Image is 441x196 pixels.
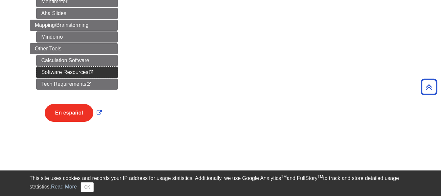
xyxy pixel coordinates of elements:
div: This site uses cookies and records your IP address for usage statistics. Additionally, we use Goo... [30,174,412,192]
sup: TM [281,174,287,179]
a: Read More [51,184,77,189]
span: Mapping/Brainstorming [35,22,89,28]
a: Mindomo [36,31,118,43]
i: This link opens in a new window [88,70,94,75]
a: Mapping/Brainstorming [30,20,118,31]
i: This link opens in a new window [86,82,92,86]
button: Close [81,182,93,192]
a: Tech Requirements [36,79,118,90]
a: Back to Top [418,82,439,91]
span: Other Tools [35,46,62,51]
a: Aha Slides [36,8,118,19]
a: Link opens in new window [43,110,103,116]
a: Software Resources [36,67,118,78]
a: Other Tools [30,43,118,54]
button: En español [45,104,93,122]
a: Calculation Software [36,55,118,66]
sup: TM [318,174,323,179]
